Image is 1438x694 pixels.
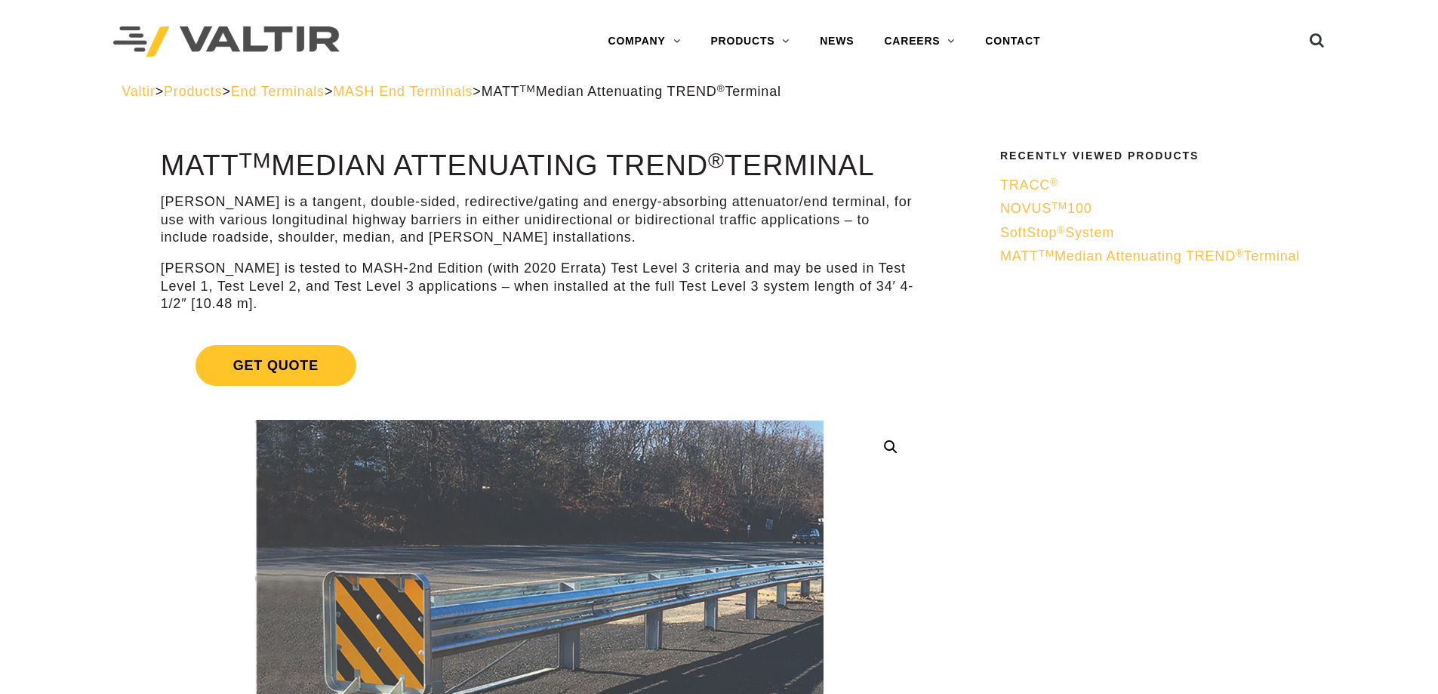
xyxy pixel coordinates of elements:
[520,83,536,94] sup: TM
[122,84,155,99] a: Valtir
[1057,224,1065,236] sup: ®
[1000,150,1307,162] h2: Recently Viewed Products
[164,84,222,99] a: Products
[708,148,725,172] sup: ®
[970,26,1055,57] a: CONTACT
[113,26,340,57] img: Valtir
[1000,177,1307,194] a: TRACC®
[231,84,325,99] a: End Terminals
[1000,225,1114,240] span: SoftStop System
[717,83,725,94] sup: ®
[196,345,356,386] span: Get Quote
[333,84,473,99] a: MASH End Terminals
[1000,201,1092,216] span: NOVUS 100
[161,327,918,404] a: Get Quote
[1000,200,1307,217] a: NOVUSTM100
[1000,224,1307,242] a: SoftStop®System
[482,84,781,99] span: MATT Median Attenuating TREND Terminal
[1052,200,1067,211] sup: TM
[1000,248,1300,264] span: MATT Median Attenuating TREND Terminal
[239,148,272,172] sup: TM
[1039,248,1055,259] sup: TM
[1050,177,1058,188] sup: ®
[161,260,918,313] p: [PERSON_NAME] is tested to MASH-2nd Edition (with 2020 Errata) Test Level 3 criteria and may be u...
[161,193,918,246] p: [PERSON_NAME] is a tangent, double-sided, redirective/gating and energy-absorbing attenuator/end ...
[1000,248,1307,265] a: MATTTMMedian Attenuating TREND®Terminal
[161,150,918,182] h1: MATT Median Attenuating TREND Terminal
[1000,177,1058,193] span: TRACC
[695,26,805,57] a: PRODUCTS
[805,26,869,57] a: NEWS
[1236,248,1244,259] sup: ®
[869,26,970,57] a: CAREERS
[122,83,1316,100] div: > > > >
[593,26,695,57] a: COMPANY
